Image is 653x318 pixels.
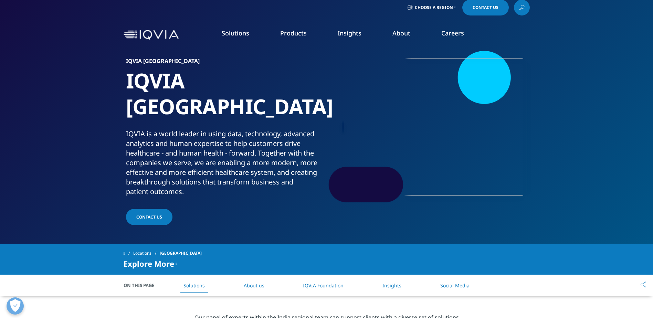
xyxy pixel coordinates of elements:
a: Locations [133,247,160,259]
a: Solutions [222,29,249,37]
a: Social Media [440,282,470,289]
span: Contact Us [473,6,498,10]
img: 22_rbuportraitoption.jpg [343,58,527,196]
a: About [392,29,410,37]
a: CONTACT US [126,209,172,225]
a: Insights [338,29,361,37]
h6: IQVIA [GEOGRAPHIC_DATA] [126,58,324,68]
div: IQVIA is a world leader in using data, technology, advanced analytics and human expertise to help... [126,129,324,197]
span: Choose a Region [415,5,453,10]
span: On This Page [124,282,161,289]
a: IQVIA Foundation [303,282,344,289]
a: Insights [382,282,401,289]
span: [GEOGRAPHIC_DATA] [160,247,202,259]
span: CONTACT US [136,214,162,220]
img: IQVIA Healthcare Information Technology and Pharma Clinical Research Company [124,30,179,40]
button: Open Preferences [7,297,24,315]
a: About us [244,282,264,289]
nav: Primary [181,19,530,51]
a: Careers [441,29,464,37]
h1: IQVIA [GEOGRAPHIC_DATA] [126,68,324,129]
a: Solutions [183,282,205,289]
a: Products [280,29,307,37]
span: Explore More [124,259,174,268]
